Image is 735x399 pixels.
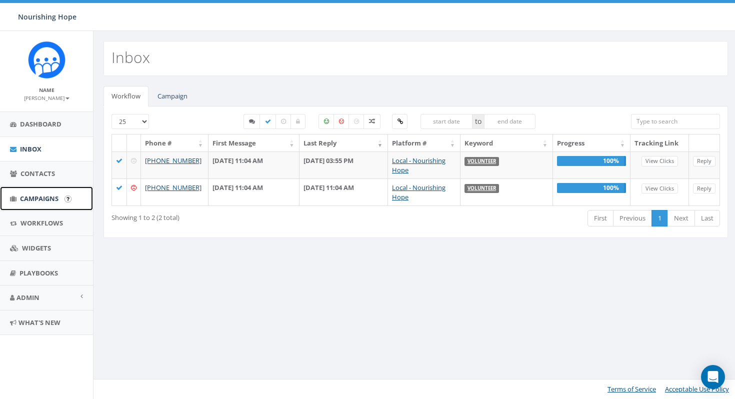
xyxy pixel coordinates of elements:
[18,318,60,327] span: What's New
[208,178,299,205] td: [DATE] 11:04 AM
[333,114,349,129] label: Negative
[22,243,51,252] span: Widgets
[460,134,553,152] th: Keyword: activate to sort column ascending
[28,41,65,78] img: Rally_Corp_Logo_1.png
[472,114,484,129] span: to
[18,12,76,21] span: Nourishing Hope
[693,156,715,166] a: Reply
[665,384,729,393] a: Acceptable Use Policy
[363,114,380,129] label: Mixed
[641,183,678,194] a: View Clicks
[64,195,71,202] input: Submit
[701,365,725,389] div: Open Intercom Messenger
[388,134,460,152] th: Platform #: activate to sort column ascending
[299,134,388,152] th: Last Reply: activate to sort column ascending
[420,114,472,129] input: start date
[613,210,652,226] a: Previous
[694,210,720,226] a: Last
[111,209,356,222] div: Showing 1 to 2 (2 total)
[392,114,407,129] label: Clicked
[208,134,299,152] th: First Message: activate to sort column ascending
[587,210,613,226] a: First
[141,134,208,152] th: Phone #: activate to sort column ascending
[16,293,39,302] span: Admin
[19,268,58,277] span: Playbooks
[553,134,630,152] th: Progress: activate to sort column ascending
[20,169,55,178] span: Contacts
[20,119,61,128] span: Dashboard
[318,114,334,129] label: Positive
[103,86,148,106] a: Workflow
[631,114,720,129] input: Type to search
[111,49,150,65] h2: Inbox
[299,178,388,205] td: [DATE] 11:04 AM
[667,210,695,226] a: Next
[484,114,536,129] input: end date
[299,151,388,178] td: [DATE] 03:55 PM
[145,183,201,192] a: [PHONE_NUMBER]
[641,156,678,166] a: View Clicks
[392,183,445,201] a: Local - Nourishing Hope
[24,93,69,102] a: [PERSON_NAME]
[149,86,195,106] a: Campaign
[20,144,41,153] span: Inbox
[557,156,626,166] div: 100%
[24,94,69,101] small: [PERSON_NAME]
[607,384,656,393] a: Terms of Service
[467,158,496,164] a: VOLUNTEER
[275,114,291,129] label: Expired
[259,114,276,129] label: Completed
[20,194,58,203] span: Campaigns
[348,114,364,129] label: Neutral
[290,114,305,129] label: Closed
[39,86,54,93] small: Name
[557,183,626,193] div: 100%
[243,114,260,129] label: Started
[630,134,689,152] th: Tracking Link
[208,151,299,178] td: [DATE] 11:04 AM
[467,185,496,191] a: VOLUNTEER
[20,218,63,227] span: Workflows
[651,210,668,226] a: 1
[392,156,445,174] a: Local - Nourishing Hope
[693,183,715,194] a: Reply
[145,156,201,165] a: [PHONE_NUMBER]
